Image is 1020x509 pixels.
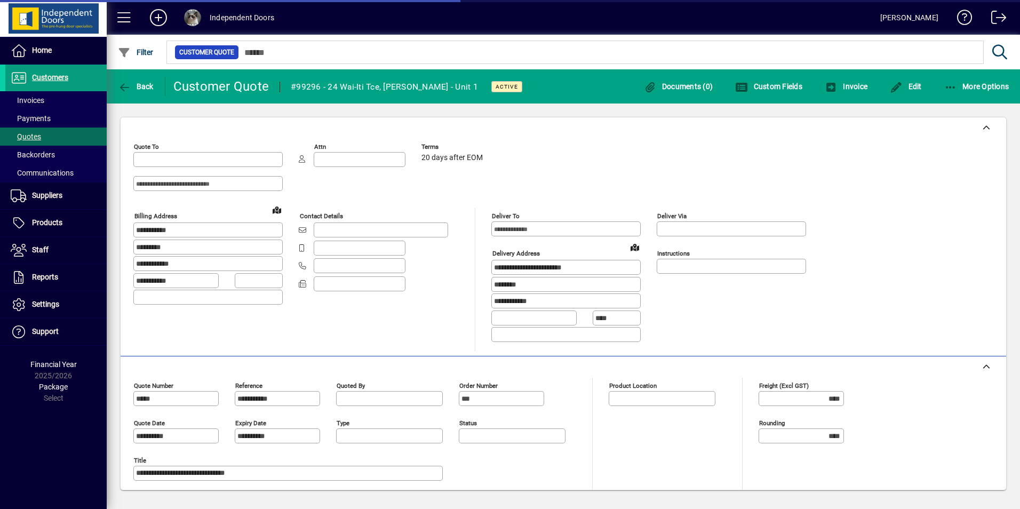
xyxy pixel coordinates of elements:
[5,291,107,318] a: Settings
[825,82,867,91] span: Invoice
[32,273,58,281] span: Reports
[5,91,107,109] a: Invoices
[173,78,269,95] div: Customer Quote
[5,37,107,64] a: Home
[5,210,107,236] a: Products
[759,381,809,389] mat-label: Freight (excl GST)
[115,77,156,96] button: Back
[115,43,156,62] button: Filter
[32,46,52,54] span: Home
[890,82,922,91] span: Edit
[735,82,802,91] span: Custom Fields
[5,128,107,146] a: Quotes
[657,212,687,220] mat-label: Deliver via
[5,264,107,291] a: Reports
[141,8,176,27] button: Add
[496,83,518,90] span: Active
[732,77,805,96] button: Custom Fields
[134,381,173,389] mat-label: Quote number
[626,238,643,256] a: View on map
[32,300,59,308] span: Settings
[30,360,77,369] span: Financial Year
[235,381,262,389] mat-label: Reference
[643,82,713,91] span: Documents (0)
[459,381,498,389] mat-label: Order number
[459,419,477,426] mat-label: Status
[5,146,107,164] a: Backorders
[421,154,483,162] span: 20 days after EOM
[32,245,49,254] span: Staff
[314,143,326,150] mat-label: Attn
[609,381,657,389] mat-label: Product location
[983,2,1007,37] a: Logout
[5,164,107,182] a: Communications
[118,82,154,91] span: Back
[337,381,365,389] mat-label: Quoted by
[291,78,478,96] div: #99296 - 24 Wai-Iti Tce, [PERSON_NAME] - Unit 1
[337,419,349,426] mat-label: Type
[32,73,68,82] span: Customers
[11,150,55,159] span: Backorders
[5,237,107,264] a: Staff
[5,109,107,128] a: Payments
[942,77,1012,96] button: More Options
[11,132,41,141] span: Quotes
[657,250,690,257] mat-label: Instructions
[880,9,938,26] div: [PERSON_NAME]
[32,327,59,336] span: Support
[944,82,1009,91] span: More Options
[134,143,159,150] mat-label: Quote To
[134,456,146,464] mat-label: Title
[39,383,68,391] span: Package
[11,114,51,123] span: Payments
[134,419,165,426] mat-label: Quote date
[822,77,870,96] button: Invoice
[179,47,234,58] span: Customer Quote
[5,319,107,345] a: Support
[32,191,62,200] span: Suppliers
[5,182,107,209] a: Suppliers
[235,419,266,426] mat-label: Expiry date
[11,169,74,177] span: Communications
[887,77,925,96] button: Edit
[118,48,154,57] span: Filter
[641,77,715,96] button: Documents (0)
[492,212,520,220] mat-label: Deliver To
[11,96,44,105] span: Invoices
[949,2,973,37] a: Knowledge Base
[421,144,485,150] span: Terms
[759,419,785,426] mat-label: Rounding
[268,201,285,218] a: View on map
[210,9,274,26] div: Independent Doors
[32,218,62,227] span: Products
[107,77,165,96] app-page-header-button: Back
[176,8,210,27] button: Profile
